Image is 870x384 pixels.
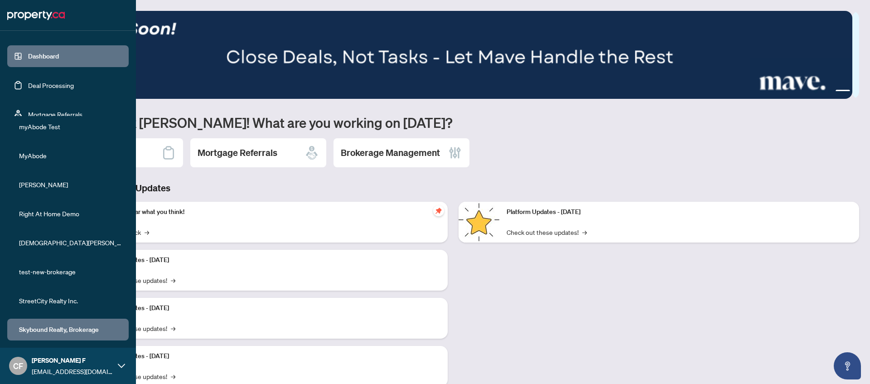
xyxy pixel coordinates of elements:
[836,90,850,93] button: 4
[507,227,587,237] a: Check out these updates!→
[507,207,852,217] p: Platform Updates - [DATE]
[19,238,122,248] span: [DEMOGRAPHIC_DATA][PERSON_NAME] Realty
[828,90,832,93] button: 3
[171,323,175,333] span: →
[32,355,113,365] span: [PERSON_NAME] F
[95,303,440,313] p: Platform Updates - [DATE]
[32,366,113,376] span: [EMAIL_ADDRESS][DOMAIN_NAME]
[834,352,861,379] button: Open asap
[19,151,122,160] span: MyAbode
[19,180,122,190] span: [PERSON_NAME]
[171,275,175,285] span: →
[171,371,175,381] span: →
[47,114,859,131] h1: Welcome back [PERSON_NAME]! What are you working on [DATE]?
[7,8,65,23] img: logo
[19,267,122,277] span: test-new-brokerage
[19,296,122,306] span: StreetCity Realty Inc.
[821,90,825,93] button: 2
[95,207,440,217] p: We want to hear what you think!
[582,227,587,237] span: →
[47,11,852,99] img: Slide 3
[341,146,440,159] h2: Brokerage Management
[47,182,859,194] h3: Brokerage & Industry Updates
[814,90,817,93] button: 1
[95,351,440,361] p: Platform Updates - [DATE]
[145,227,149,237] span: →
[28,81,74,89] a: Deal Processing
[19,122,122,131] span: myAbode Test
[28,110,82,118] a: Mortgage Referrals
[459,202,499,243] img: Platform Updates - June 23, 2025
[28,52,59,60] a: Dashboard
[19,209,122,219] span: Right At Home Demo
[433,205,444,216] span: pushpin
[198,146,277,159] h2: Mortgage Referrals
[13,360,23,372] span: CF
[95,255,440,265] p: Platform Updates - [DATE]
[19,325,122,335] span: Skybound Realty, Brokerage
